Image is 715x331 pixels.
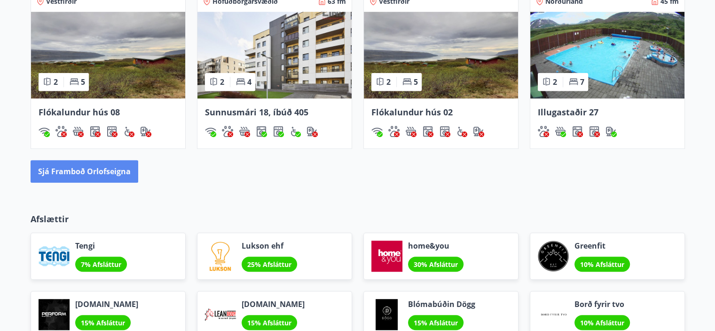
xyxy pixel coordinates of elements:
[405,126,416,137] img: h89QDIuHlAdpqTriuIvuEWkTH976fOgBEOOeu1mi.svg
[456,126,467,137] img: 8IYIKVZQyRlUC6HQIIUSdjpPGRncJsz2RzLgWvp4.svg
[414,260,458,269] span: 30% Afsláttur
[247,260,291,269] span: 25% Afsláttur
[123,126,134,137] div: Aðgengi fyrir hjólastól
[239,126,250,137] img: h89QDIuHlAdpqTriuIvuEWkTH976fOgBEOOeu1mi.svg
[572,126,583,137] img: Dl16BY4EX9PAW649lg1C3oBuIaAsR6QVDQBO2cTm.svg
[31,160,138,183] button: Sjá framboð orlofseigna
[106,126,118,137] div: Þurrkari
[405,126,416,137] div: Heitur pottur
[580,318,624,327] span: 10% Afsláttur
[31,12,185,98] img: Paella dish
[75,241,127,251] span: Tengi
[538,126,549,137] img: pxcaIm5dSOV3FS4whs1soiYWTwFQvksT25a9J10C.svg
[414,77,418,87] span: 5
[81,318,125,327] span: 15% Afsláttur
[273,126,284,137] img: hddCLTAnxqFUMr1fxmbGG8zWilo2syolR0f9UjPn.svg
[247,77,251,87] span: 4
[75,299,138,309] span: [DOMAIN_NAME]
[242,241,297,251] span: Lukson ehf
[31,213,685,225] p: Afslættir
[456,126,467,137] div: Aðgengi fyrir hjólastól
[123,126,134,137] img: 8IYIKVZQyRlUC6HQIIUSdjpPGRncJsz2RzLgWvp4.svg
[256,126,267,137] div: Þvottavél
[39,126,50,137] div: Þráðlaust net
[572,126,583,137] div: Þvottavél
[54,77,58,87] span: 2
[242,299,305,309] span: [DOMAIN_NAME]
[205,106,308,118] span: Sunnusmári 18, íbúð 405
[408,241,464,251] span: home&you
[222,126,233,137] div: Gæludýr
[39,106,120,118] span: Flókalundur hús 08
[388,126,400,137] img: pxcaIm5dSOV3FS4whs1soiYWTwFQvksT25a9J10C.svg
[371,126,383,137] div: Þráðlaust net
[538,106,598,118] span: Illugastaðir 27
[72,126,84,137] img: h89QDIuHlAdpqTriuIvuEWkTH976fOgBEOOeu1mi.svg
[256,126,267,137] img: Dl16BY4EX9PAW649lg1C3oBuIaAsR6QVDQBO2cTm.svg
[473,126,484,137] img: nH7E6Gw2rvWFb8XaSdRp44dhkQaj4PJkOoRYItBQ.svg
[81,260,121,269] span: 7% Afsláttur
[555,126,566,137] img: h89QDIuHlAdpqTriuIvuEWkTH976fOgBEOOeu1mi.svg
[414,318,458,327] span: 15% Afsláttur
[388,126,400,137] div: Gæludýr
[140,126,151,137] img: nH7E6Gw2rvWFb8XaSdRp44dhkQaj4PJkOoRYItBQ.svg
[439,126,450,137] img: hddCLTAnxqFUMr1fxmbGG8zWilo2syolR0f9UjPn.svg
[605,126,617,137] div: Hleðslustöð fyrir rafbíla
[306,126,318,137] div: Hleðslustöð fyrir rafbíla
[589,126,600,137] img: hddCLTAnxqFUMr1fxmbGG8zWilo2syolR0f9UjPn.svg
[371,106,453,118] span: Flókalundur hús 02
[473,126,484,137] div: Hleðslustöð fyrir rafbíla
[386,77,391,87] span: 2
[290,126,301,137] div: Aðgengi fyrir hjólastól
[220,77,224,87] span: 2
[205,126,216,137] div: Þráðlaust net
[530,12,684,98] img: Paella dish
[364,12,518,98] img: Paella dish
[55,126,67,137] img: pxcaIm5dSOV3FS4whs1soiYWTwFQvksT25a9J10C.svg
[371,126,383,137] img: HJRyFFsYp6qjeUYhR4dAD8CaCEsnIFYZ05miwXoh.svg
[273,126,284,137] div: Þurrkari
[106,126,118,137] img: hddCLTAnxqFUMr1fxmbGG8zWilo2syolR0f9UjPn.svg
[580,260,624,269] span: 10% Afsláttur
[222,126,233,137] img: pxcaIm5dSOV3FS4whs1soiYWTwFQvksT25a9J10C.svg
[89,126,101,137] div: Þvottavél
[81,77,85,87] span: 5
[422,126,433,137] div: Þvottavél
[72,126,84,137] div: Heitur pottur
[89,126,101,137] img: Dl16BY4EX9PAW649lg1C3oBuIaAsR6QVDQBO2cTm.svg
[39,126,50,137] img: HJRyFFsYp6qjeUYhR4dAD8CaCEsnIFYZ05miwXoh.svg
[408,299,475,309] span: Blómabúðin Dögg
[439,126,450,137] div: Þurrkari
[589,126,600,137] div: Þurrkari
[239,126,250,137] div: Heitur pottur
[306,126,318,137] img: nH7E6Gw2rvWFb8XaSdRp44dhkQaj4PJkOoRYItBQ.svg
[574,241,630,251] span: Greenfit
[140,126,151,137] div: Hleðslustöð fyrir rafbíla
[553,77,557,87] span: 2
[290,126,301,137] img: 8IYIKVZQyRlUC6HQIIUSdjpPGRncJsz2RzLgWvp4.svg
[197,12,352,98] img: Paella dish
[205,126,216,137] img: HJRyFFsYp6qjeUYhR4dAD8CaCEsnIFYZ05miwXoh.svg
[574,299,630,309] span: Borð fyrir tvo
[580,77,584,87] span: 7
[605,126,617,137] img: nH7E6Gw2rvWFb8XaSdRp44dhkQaj4PJkOoRYItBQ.svg
[422,126,433,137] img: Dl16BY4EX9PAW649lg1C3oBuIaAsR6QVDQBO2cTm.svg
[247,318,291,327] span: 15% Afsláttur
[555,126,566,137] div: Heitur pottur
[538,126,549,137] div: Gæludýr
[55,126,67,137] div: Gæludýr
